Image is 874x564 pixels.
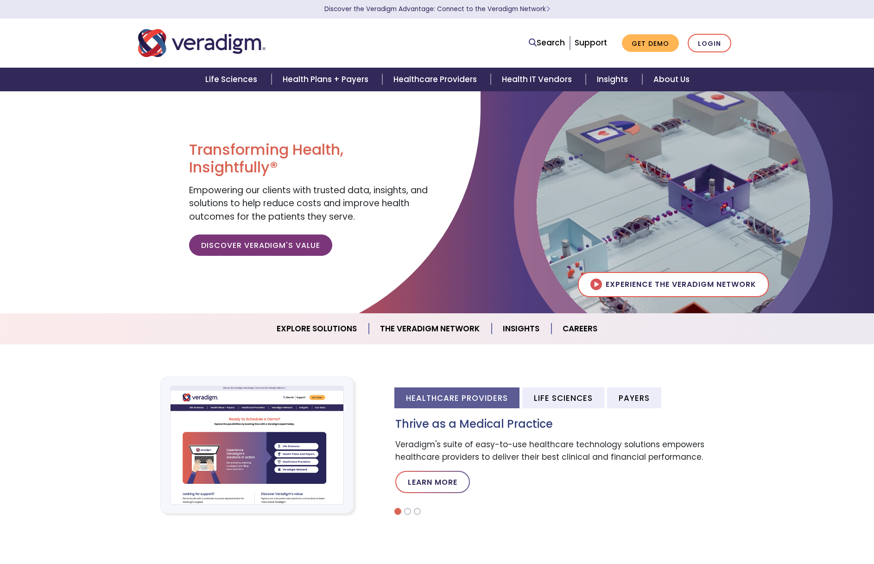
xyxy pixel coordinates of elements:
[369,317,492,341] a: The Veradigm Network
[138,28,266,58] img: Veradigm logo
[491,68,586,91] a: Health IT Vendors
[395,418,736,431] h3: Thrive as a Medical Practice
[546,5,550,13] span: Learn More
[394,387,519,408] li: Healthcare Providers
[189,141,430,177] h1: Transforming Health, Insightfully®
[586,68,642,91] a: Insights
[575,37,607,48] a: Support
[395,471,470,493] a: Learn More
[194,68,271,91] a: Life Sciences
[189,184,428,223] span: Empowering our clients with trusted data, insights, and solutions to help reduce costs and improv...
[551,317,608,341] a: Careers
[189,234,332,256] a: Discover Veradigm's Value
[382,68,491,91] a: Healthcare Providers
[492,317,551,341] a: Insights
[324,5,550,13] a: Discover the Veradigm Advantage: Connect to the Veradigm NetworkLearn More
[395,438,736,463] p: Veradigm's suite of easy-to-use healthcare technology solutions empowers healthcare providers to ...
[266,317,369,341] a: Explore Solutions
[522,387,604,408] li: Life Sciences
[688,34,731,53] a: Login
[529,37,565,49] a: Search
[622,34,679,52] a: Get Demo
[642,68,701,91] a: About Us
[272,68,382,91] a: Health Plans + Payers
[607,387,661,408] li: Payers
